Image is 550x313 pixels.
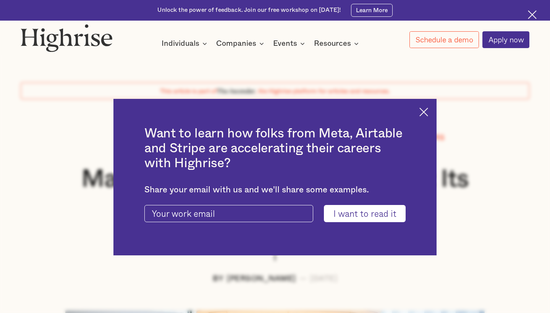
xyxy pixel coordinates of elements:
[144,185,406,195] div: Share your email with us and we'll share some examples.
[314,39,351,48] div: Resources
[351,4,392,17] a: Learn More
[273,39,307,48] div: Events
[528,10,537,19] img: Cross icon
[21,24,113,52] img: Highrise logo
[314,39,361,48] div: Resources
[409,31,479,48] a: Schedule a demo
[482,31,529,48] a: Apply now
[144,205,406,222] form: current-ascender-blog-article-modal-form
[273,39,297,48] div: Events
[157,6,341,14] div: Unlock the power of feedback. Join our free workshop on [DATE]!
[216,39,256,48] div: Companies
[216,39,266,48] div: Companies
[144,205,313,222] input: Your work email
[162,39,209,48] div: Individuals
[162,39,199,48] div: Individuals
[324,205,406,222] input: I want to read it
[144,126,406,171] h2: Want to learn how folks from Meta, Airtable and Stripe are accelerating their careers with Highrise?
[419,108,428,116] img: Cross icon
